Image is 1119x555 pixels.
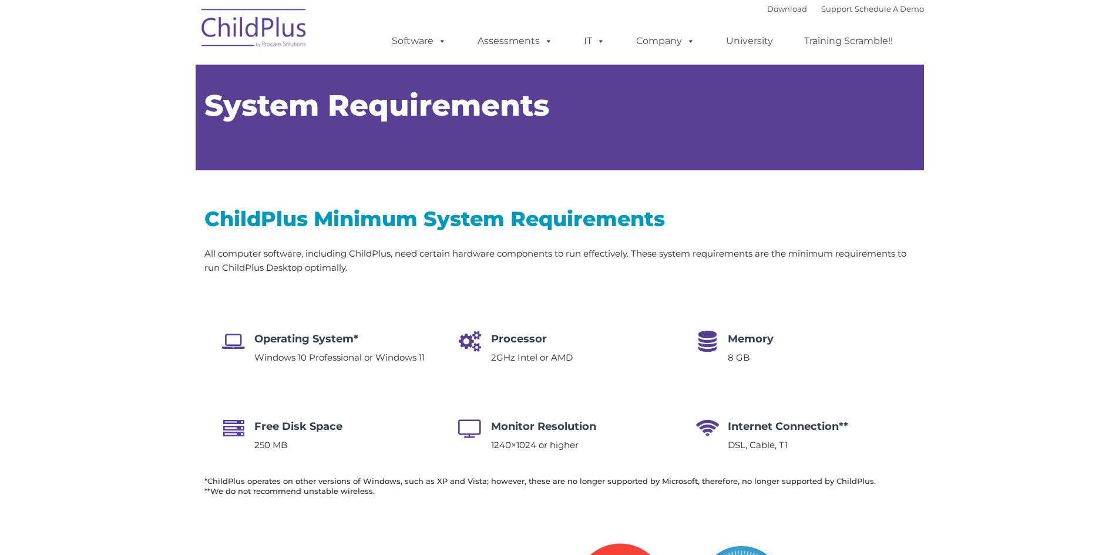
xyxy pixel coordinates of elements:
a: Support [821,4,852,14]
span: 1240×1024 or higher [491,439,579,450]
span: Memory [728,332,774,345]
a: Assessments [466,29,564,53]
span: Processor [491,332,547,345]
a: Company [624,29,707,53]
h6: *ChildPlus operates on other versions of Windows, such as XP and Vista; however, these are no lon... [204,476,915,496]
span: 8 GB [728,352,750,363]
span: DSL, Cable, T1 [728,439,788,450]
a: Schedule A Demo [855,4,924,14]
a: Download [767,4,807,14]
a: IT [572,29,617,53]
a: Training Scramble!! [792,29,905,53]
span: Internet Connection** [728,420,848,433]
font: | [767,4,924,14]
span: 250 MB [254,439,287,450]
a: Software [380,29,458,53]
span: System Requirements [204,88,549,123]
p: Windows 10 Professional or Windows 11 [254,351,425,365]
span: Monitor Resolution [491,420,596,433]
span: 2GHz Intel or AMD [491,352,573,363]
h4: Operating System* [254,331,425,347]
img: ChildPlus by Procare Solutions [196,1,313,59]
span: Free Disk Space [254,420,342,433]
p: All computer software, including ChildPlus, need certain hardware components to run effectively. ... [204,247,915,275]
a: University [714,29,785,53]
h2: ChildPlus Minimum System Requirements [204,206,915,232]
